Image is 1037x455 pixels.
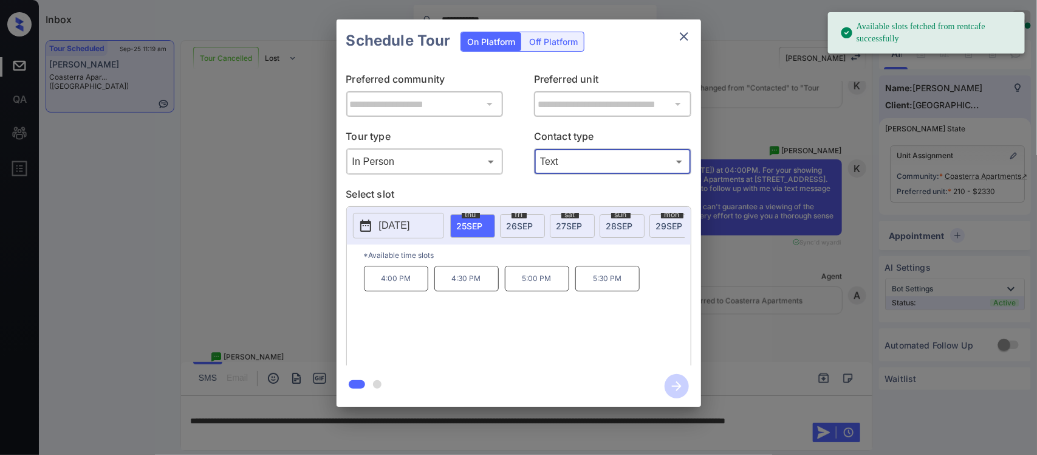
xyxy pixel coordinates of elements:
span: sat [561,211,579,218]
span: 25 SEP [457,221,483,231]
span: thu [462,211,480,218]
span: 28 SEP [606,221,633,231]
span: 29 SEP [656,221,683,231]
p: 4:30 PM [434,266,499,291]
p: 5:30 PM [575,266,640,291]
p: 5:00 PM [505,266,569,291]
div: date-select [649,214,694,238]
h2: Schedule Tour [337,19,460,62]
div: On Platform [461,32,521,51]
div: In Person [349,151,501,172]
span: mon [661,211,683,218]
div: Text [537,151,688,172]
div: Available slots fetched from rentcafe successfully [840,16,1015,50]
p: Preferred community [346,72,504,91]
div: date-select [600,214,645,238]
div: date-select [550,214,595,238]
button: close [672,24,696,49]
button: [DATE] [353,213,444,238]
span: sun [611,211,631,218]
p: 4:00 PM [364,266,428,291]
p: Preferred unit [534,72,691,91]
div: date-select [500,214,545,238]
p: Contact type [534,129,691,148]
span: 27 SEP [556,221,583,231]
p: Tour type [346,129,504,148]
p: Select slot [346,187,691,206]
button: btn-next [657,370,696,402]
div: Off Platform [523,32,584,51]
span: fri [512,211,527,218]
p: *Available time slots [364,245,691,266]
span: 26 SEP [507,221,533,231]
div: date-select [450,214,495,238]
p: [DATE] [379,218,410,233]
